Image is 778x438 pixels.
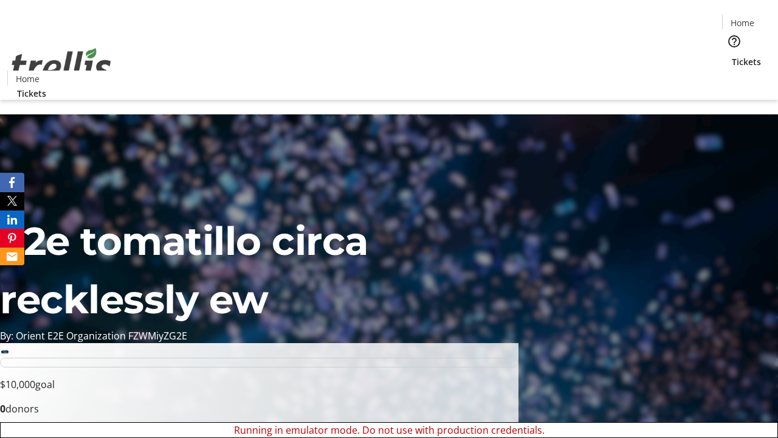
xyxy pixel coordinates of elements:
[8,72,47,85] a: Home
[723,16,762,29] a: Home
[722,29,746,54] button: Help
[16,72,40,85] span: Home
[7,35,115,96] img: Orient E2E Organization FZWMiyZG2E's Logo
[722,55,771,68] a: Tickets
[731,16,754,29] span: Home
[7,87,56,100] a: Tickets
[17,87,46,100] span: Tickets
[722,68,746,92] button: Cart
[732,55,761,68] span: Tickets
